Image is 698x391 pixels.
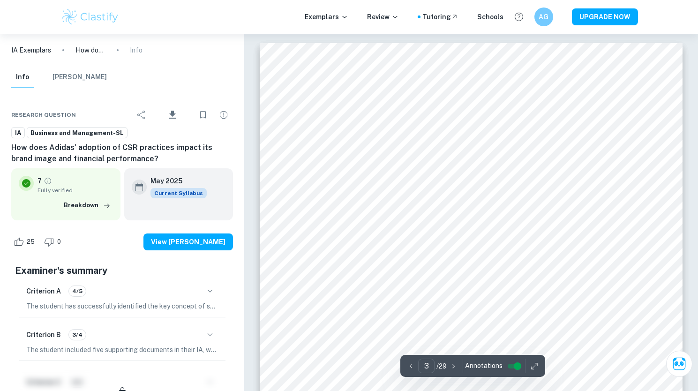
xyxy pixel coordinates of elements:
a: IA [11,127,25,139]
h6: Criterion B [26,330,61,340]
a: Schools [477,12,503,22]
button: AG [534,8,553,26]
a: IA Exemplars [11,45,51,55]
div: Dislike [42,234,66,249]
span: IA [12,128,24,138]
span: 4/5 [69,287,86,295]
span: 25 [22,237,40,247]
a: Business and Management-SL [27,127,128,139]
h6: How does Adidas' adoption of CSR practices impact its brand image and financial performance? [11,142,233,165]
p: Info [130,45,143,55]
button: [PERSON_NAME] [53,67,107,88]
h6: Criterion A [26,286,61,296]
button: Ask Clai [666,351,692,377]
span: Business and Management-SL [27,128,127,138]
button: UPGRADE NOW [572,8,638,25]
span: Fully verified [38,186,113,195]
p: The student included five supporting documents in their IA, which is within the required range an... [26,345,218,355]
div: Like [11,234,40,249]
button: Breakdown [61,198,113,212]
p: 7 [38,176,42,186]
span: Research question [11,111,76,119]
div: This exemplar is based on the current syllabus. Feel free to refer to it for inspiration/ideas wh... [150,188,207,198]
h5: Examiner's summary [15,263,229,278]
div: Share [132,105,151,124]
button: Info [11,67,34,88]
p: Review [367,12,399,22]
p: The student has successfully identified the key concept of sustainability in their IA, which is c... [26,301,218,311]
button: View [PERSON_NAME] [143,233,233,250]
a: Grade fully verified [44,177,52,185]
span: Annotations [465,361,503,371]
div: Download [153,103,192,127]
a: Tutoring [422,12,458,22]
p: Exemplars [305,12,348,22]
img: Clastify logo [60,8,120,26]
h6: AG [538,12,549,22]
div: Report issue [214,105,233,124]
span: Current Syllabus [150,188,207,198]
span: 3/4 [69,331,86,339]
button: Help and Feedback [511,9,527,25]
p: How does Adidas' adoption of CSR practices impact its brand image and financial performance? [75,45,105,55]
div: Bookmark [194,105,212,124]
span: 0 [52,237,66,247]
h6: May 2025 [150,176,199,186]
p: / 29 [436,361,447,371]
